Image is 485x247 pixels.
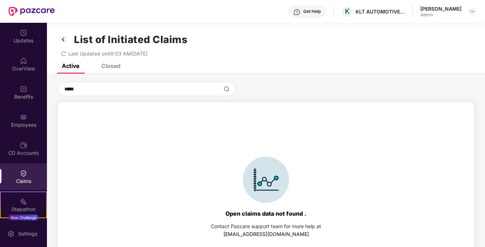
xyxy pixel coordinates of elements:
[356,8,405,15] div: KLT AUTOMOTIVE AND TUBULAR PRODUCTS LTD
[20,57,27,64] img: svg+xml;base64,PHN2ZyBpZD0iSG9tZSIgeG1sbnM9Imh0dHA6Ly93d3cudzMub3JnLzIwMDAvc3ZnIiB3aWR0aD0iMjAiIG...
[469,9,475,14] img: svg+xml;base64,PHN2ZyBpZD0iRHJvcGRvd24tMzJ4MzIiIHhtbG5zPSJodHRwOi8vd3d3LnczLm9yZy8yMDAwL3N2ZyIgd2...
[61,51,66,57] span: redo
[20,114,27,121] img: svg+xml;base64,PHN2ZyBpZD0iRW1wbG95ZWVzIiB4bWxucz0iaHR0cDovL3d3dy53My5vcmcvMjAwMC9zdmciIHdpZHRoPS...
[345,7,350,16] span: K
[243,157,289,203] img: svg+xml;base64,PHN2ZyBpZD0iSWNvbl9DbGFpbSIgZGF0YS1uYW1lPSJJY29uIENsYWltIiB4bWxucz0iaHR0cDovL3d3dy...
[20,85,27,93] img: svg+xml;base64,PHN2ZyBpZD0iQmVuZWZpdHMiIHhtbG5zPSJodHRwOi8vd3d3LnczLm9yZy8yMDAwL3N2ZyIgd2lkdGg9Ij...
[420,12,462,18] div: Admin
[101,62,121,69] div: Closed
[7,230,15,237] img: svg+xml;base64,PHN2ZyBpZD0iU2V0dGluZy0yMHgyMCIgeG1sbnM9Imh0dHA6Ly93d3cudzMub3JnLzIwMDAvc3ZnIiB3aW...
[420,5,462,12] div: [PERSON_NAME]
[20,198,27,205] img: svg+xml;base64,PHN2ZyB4bWxucz0iaHR0cDovL3d3dy53My5vcmcvMjAwMC9zdmciIHdpZHRoPSIyMSIgaGVpZ2h0PSIyMC...
[20,142,27,149] img: svg+xml;base64,PHN2ZyBpZD0iQ0RfQWNjb3VudHMiIGRhdGEtbmFtZT0iQ0QgQWNjb3VudHMiIHhtbG5zPSJodHRwOi8vd3...
[16,230,39,237] div: Settings
[58,33,69,46] img: svg+xml;base64,PHN2ZyB3aWR0aD0iMzIiIGhlaWdodD0iMzIiIHZpZXdCb3g9IjAgMCAzMiAzMiIgZmlsbD0ibm9uZSIgeG...
[68,51,148,57] span: Last Updated on 08:03 AM[DATE]
[223,231,309,237] a: [EMAIL_ADDRESS][DOMAIN_NAME]
[20,170,27,177] img: svg+xml;base64,PHN2ZyBpZD0iQ2xhaW0iIHhtbG5zPSJodHRwOi8vd3d3LnczLm9yZy8yMDAwL3N2ZyIgd2lkdGg9IjIwIi...
[225,210,307,217] div: Open claims data not found .
[211,222,321,230] div: Contact Pazcare support team for more help at
[303,9,321,14] div: Get Help
[20,29,27,36] img: svg+xml;base64,PHN2ZyBpZD0iVXBkYXRlZCIgeG1sbnM9Imh0dHA6Ly93d3cudzMub3JnLzIwMDAvc3ZnIiB3aWR0aD0iMj...
[9,215,38,220] div: New Challenge
[74,33,187,46] h1: List of Initiated Claims
[293,9,300,16] img: svg+xml;base64,PHN2ZyBpZD0iSGVscC0zMngzMiIgeG1sbnM9Imh0dHA6Ly93d3cudzMub3JnLzIwMDAvc3ZnIiB3aWR0aD...
[9,7,55,16] img: New Pazcare Logo
[224,86,229,92] img: svg+xml;base64,PHN2ZyBpZD0iU2VhcmNoLTMyeDMyIiB4bWxucz0iaHR0cDovL3d3dy53My5vcmcvMjAwMC9zdmciIHdpZH...
[1,206,46,213] div: Stepathon
[62,62,79,69] div: Active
